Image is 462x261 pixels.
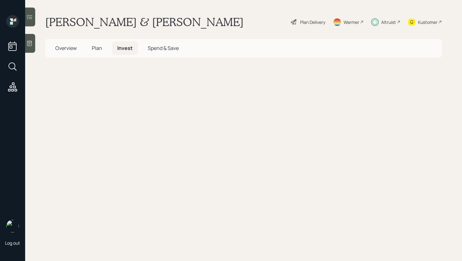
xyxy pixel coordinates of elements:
div: Log out [5,240,20,246]
div: Warmer [344,19,359,25]
span: Invest [117,45,133,52]
div: Plan Delivery [300,19,325,25]
div: Altruist [381,19,396,25]
img: retirable_logo.png [6,220,19,232]
h1: [PERSON_NAME] & [PERSON_NAME] [45,15,244,29]
div: Kustomer [418,19,437,25]
span: Spend & Save [148,45,179,52]
span: Overview [55,45,77,52]
span: Plan [92,45,102,52]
